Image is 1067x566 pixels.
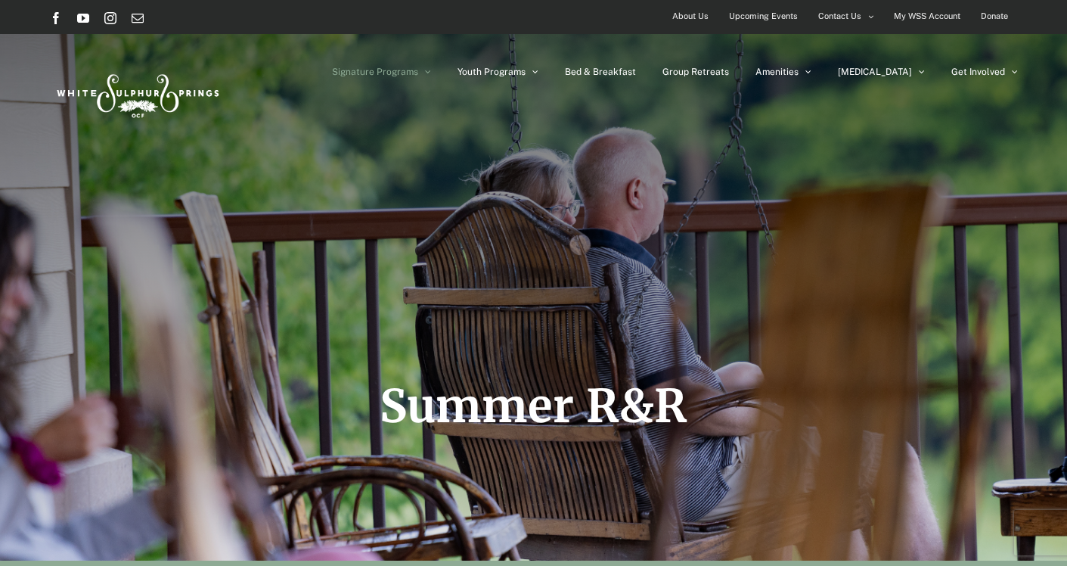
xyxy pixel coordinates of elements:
[818,5,861,27] span: Contact Us
[951,67,1005,76] span: Get Involved
[458,34,538,110] a: Youth Programs
[662,67,729,76] span: Group Retreats
[894,5,960,27] span: My WSS Account
[672,5,709,27] span: About Us
[755,34,811,110] a: Amenities
[332,34,431,110] a: Signature Programs
[951,34,1018,110] a: Get Involved
[565,67,636,76] span: Bed & Breakfast
[838,34,925,110] a: [MEDICAL_DATA]
[380,378,687,434] span: Summer R&R
[332,34,1018,110] nav: Main Menu
[838,67,912,76] span: [MEDICAL_DATA]
[565,34,636,110] a: Bed & Breakfast
[755,67,799,76] span: Amenities
[132,12,144,24] a: Email
[50,12,62,24] a: Facebook
[662,34,729,110] a: Group Retreats
[981,5,1008,27] span: Donate
[458,67,526,76] span: Youth Programs
[332,67,418,76] span: Signature Programs
[729,5,798,27] span: Upcoming Events
[104,12,116,24] a: Instagram
[50,58,224,129] img: White Sulphur Springs Logo
[77,12,89,24] a: YouTube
